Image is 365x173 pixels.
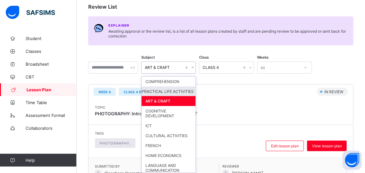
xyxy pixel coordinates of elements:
[343,151,362,170] button: Open asap
[26,113,77,118] span: Assessment Format
[95,164,219,168] span: Submitted By
[257,55,269,60] span: Weeks
[6,6,55,19] img: safsims
[142,121,196,131] div: ICT
[94,23,104,33] img: Chat.054c5d80b312491b9f15f6fadeacdca6.svg
[203,65,242,70] div: CLASS 4
[142,77,196,86] div: COMPREHENSION
[26,100,77,105] span: Time Table
[142,106,196,121] div: COGNITIVE DEVELOPMENT
[261,62,265,74] div: All
[312,144,342,148] span: View lesson plan
[222,164,346,168] span: Reviewer
[26,49,77,54] span: Classes
[26,158,76,163] span: Help
[95,111,159,116] span: PHOTOGRAPHY: Introduction
[27,87,77,92] span: Lesson Plan
[88,4,117,10] span: Review List
[271,144,299,148] span: Edit lesson plan
[108,29,348,38] span: Awaiting approval or the review list, is a list of all lesson plans created by staff and are pend...
[26,36,77,41] span: Student
[142,86,196,96] div: PRACTICAL LIFE ACTIVITIES
[26,126,77,131] span: Collaborators
[26,74,77,79] span: CBT
[124,90,145,94] span: CLASS 4 RED
[199,55,209,60] span: Class
[141,55,155,60] span: Subject
[100,141,131,145] span: Photography,
[142,151,196,161] div: HOME ECONOMICS
[142,141,196,151] div: FRENCH
[95,105,159,109] span: Topic
[95,131,139,135] span: Tags
[324,89,345,94] span: IN REVIEW
[98,90,111,94] span: WEEK 4
[145,65,184,70] div: ART & CRAFT
[142,96,196,106] div: ART & CRAFT
[26,62,77,67] span: Broadsheet
[142,131,196,141] div: CULTURAL ACTIVITIES
[108,23,129,27] span: Explainer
